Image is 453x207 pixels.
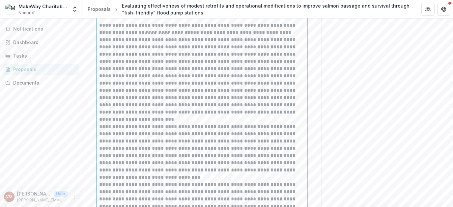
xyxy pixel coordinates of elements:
[421,3,435,16] button: Partners
[5,4,16,14] img: MakeWay Charitable Society - Resilient Waters
[3,50,79,61] a: Tasks
[85,4,113,14] a: Proposals
[122,2,411,16] div: Evaluating effectiveness of modest retrofits and operational modifications to improve salmon pass...
[13,26,77,32] span: Notifications
[13,52,74,59] div: Tasks
[17,190,51,197] p: [PERSON_NAME]
[437,3,450,16] button: Get Help
[18,3,68,10] div: MakeWay Charitable Society - Resilient Waters
[85,1,413,17] nav: breadcrumb
[3,77,79,88] a: Documents
[13,39,74,46] div: Dashboard
[70,3,79,16] button: Open entity switcher
[88,6,111,13] div: Proposals
[3,64,79,75] a: Proposals
[70,193,78,201] button: More
[18,10,37,16] span: Nonprofit
[13,79,74,86] div: Documents
[3,24,79,34] button: Notifications
[3,37,79,48] a: Dashboard
[6,194,13,199] div: Vicki Guzikowski
[54,191,68,197] p: User
[13,66,74,73] div: Proposals
[17,197,68,203] p: [PERSON_NAME][EMAIL_ADDRESS][DOMAIN_NAME]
